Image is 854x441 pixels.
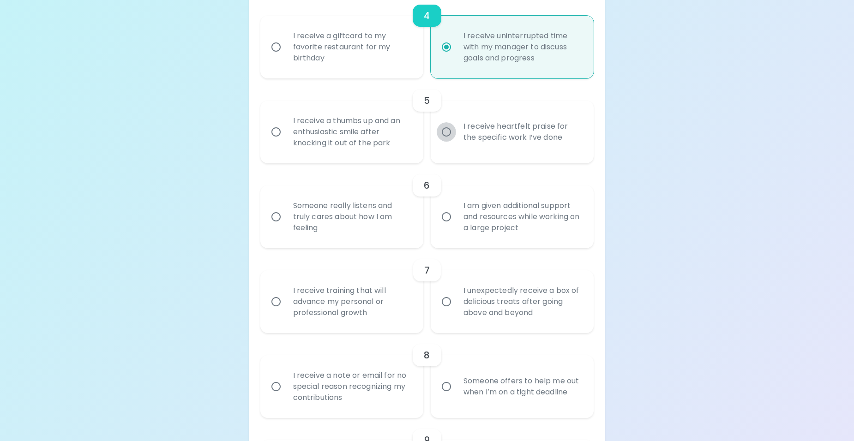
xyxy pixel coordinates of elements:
div: Someone offers to help me out when I’m on a tight deadline [456,364,589,409]
h6: 6 [424,178,430,193]
h6: 7 [424,263,430,278]
div: I receive heartfelt praise for the specific work I’ve done [456,110,589,154]
h6: 4 [424,8,430,23]
div: I receive a note or email for no special reason recognizing my contributions [286,359,418,414]
div: I unexpectedly receive a box of delicious treats after going above and beyond [456,274,589,329]
div: I receive uninterrupted time with my manager to discuss goals and progress [456,19,589,75]
div: Someone really listens and truly cares about how I am feeling [286,189,418,244]
div: choice-group-check [260,248,594,333]
div: I receive training that will advance my personal or professional growth [286,274,418,329]
div: I receive a giftcard to my favorite restaurant for my birthday [286,19,418,75]
div: choice-group-check [260,78,594,163]
div: choice-group-check [260,333,594,418]
div: I am given additional support and resources while working on a large project [456,189,589,244]
h6: 8 [424,348,430,363]
h6: 5 [424,93,430,108]
div: I receive a thumbs up and an enthusiastic smile after knocking it out of the park [286,104,418,160]
div: choice-group-check [260,163,594,248]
